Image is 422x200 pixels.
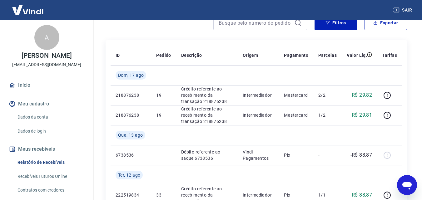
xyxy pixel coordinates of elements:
p: 2/2 [318,92,337,98]
p: 6738536 [116,152,146,158]
input: Busque pelo número do pedido [219,18,292,27]
p: 222519834 [116,192,146,198]
p: - [318,152,337,158]
a: Dados de login [15,125,86,138]
button: Meus recebíveis [7,142,86,156]
p: Vindi Pagamentos [243,149,274,161]
p: R$ 29,81 [352,111,372,119]
p: Mastercard [284,92,308,98]
p: Pagamento [284,52,308,58]
p: R$ 29,82 [352,91,372,99]
span: Ter, 12 ago [118,172,140,178]
a: Relatório de Recebíveis [15,156,86,169]
p: Crédito referente ao recebimento da transação 218876238 [181,106,233,124]
p: 218876238 [116,112,146,118]
div: A [34,25,59,50]
a: Início [7,78,86,92]
iframe: Botão para abrir a janela de mensagens [397,175,417,195]
p: [EMAIL_ADDRESS][DOMAIN_NAME] [12,61,81,68]
span: Dom, 17 ago [118,72,144,78]
a: Contratos com credores [15,184,86,197]
p: Descrição [181,52,202,58]
p: Origem [243,52,258,58]
p: Intermediador [243,112,274,118]
p: 19 [156,92,171,98]
img: Vindi [7,0,48,19]
p: Débito referente ao saque 6738536 [181,149,233,161]
p: Valor Líq. [347,52,367,58]
p: [PERSON_NAME] [22,52,72,59]
p: Pix [284,192,308,198]
p: Intermediador [243,192,274,198]
button: Exportar [365,15,407,30]
p: 33 [156,192,171,198]
p: 19 [156,112,171,118]
button: Sair [392,4,415,16]
p: 1/1 [318,192,337,198]
span: Qua, 13 ago [118,132,143,138]
a: Recebíveis Futuros Online [15,170,86,183]
p: 218876238 [116,92,146,98]
a: Dados da conta [15,111,86,124]
p: Crédito referente ao recebimento da transação 218876238 [181,86,233,105]
p: Intermediador [243,92,274,98]
p: Pix [284,152,308,158]
button: Meu cadastro [7,97,86,111]
p: Mastercard [284,112,308,118]
p: Pedido [156,52,171,58]
p: R$ 88,87 [352,191,372,199]
p: -R$ 88,87 [350,151,372,159]
p: ID [116,52,120,58]
button: Filtros [315,15,357,30]
p: Parcelas [318,52,337,58]
p: Tarifas [382,52,397,58]
p: 1/2 [318,112,337,118]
